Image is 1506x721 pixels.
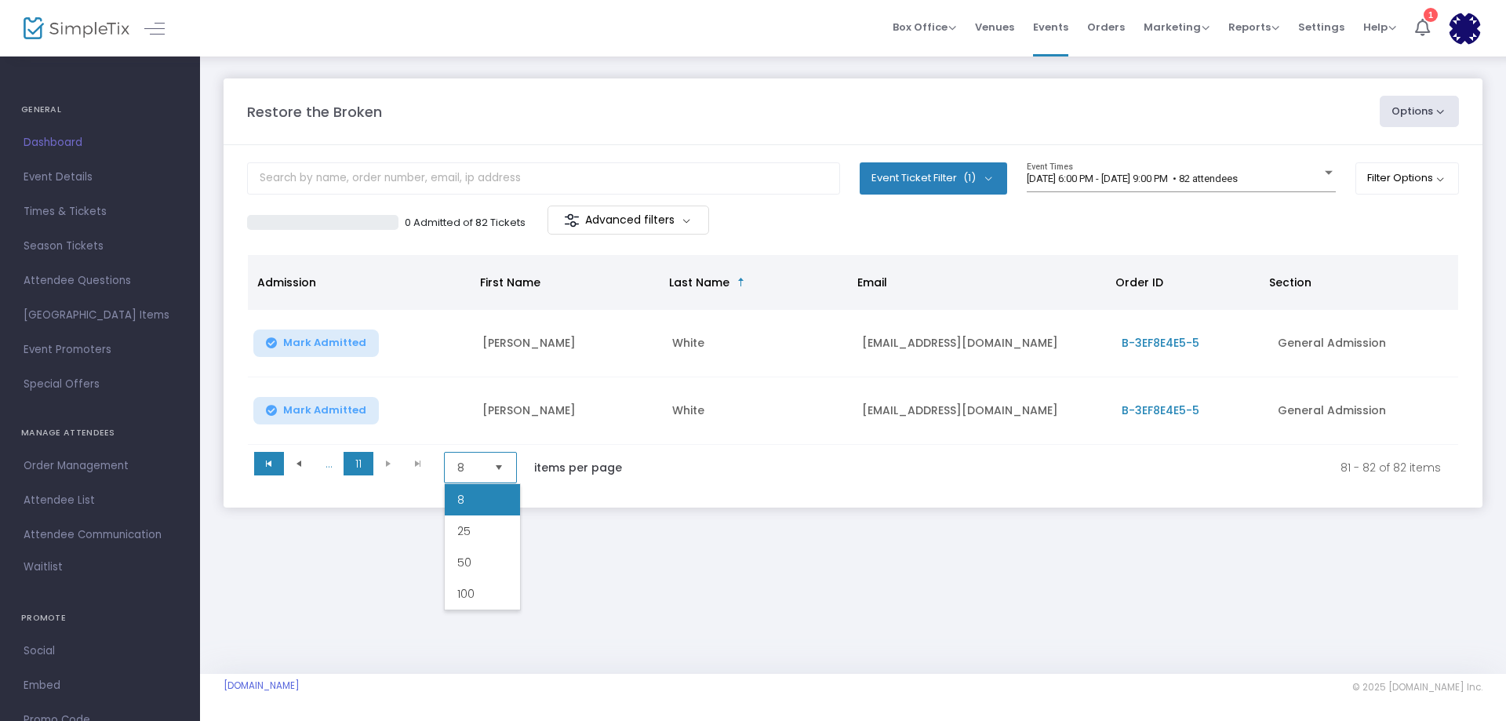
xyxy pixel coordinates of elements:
span: 25 [457,523,471,539]
button: Mark Admitted [253,397,379,424]
m-button: Advanced filters [547,206,710,235]
span: 100 [457,586,475,602]
img: filter [564,213,580,228]
m-panel-title: Restore the Broken [247,101,382,122]
span: Reports [1228,20,1279,35]
span: Box Office [893,20,956,35]
span: 50 [457,555,471,570]
h4: GENERAL [21,94,179,126]
div: 1 [1424,8,1438,22]
span: First Name [480,275,540,290]
td: [PERSON_NAME] [473,377,663,445]
h4: MANAGE ATTENDEES [21,417,179,449]
span: Social [24,641,176,661]
span: Settings [1298,7,1344,47]
span: 8 [457,460,482,475]
span: © 2025 [DOMAIN_NAME] Inc. [1352,681,1482,694]
span: B-3EF8E4E5-5 [1122,402,1199,418]
td: [EMAIL_ADDRESS][DOMAIN_NAME] [853,310,1112,377]
span: Go to the first page [263,457,275,470]
span: Section [1269,275,1311,290]
span: Sortable [735,276,748,289]
span: Page 10 [314,452,344,475]
td: White [663,377,853,445]
span: Mark Admitted [283,404,366,417]
span: (1) [963,172,976,184]
span: Embed [24,675,176,696]
span: Dashboard [24,133,176,153]
span: Order Management [24,456,176,476]
button: Filter Options [1355,162,1460,194]
a: [DOMAIN_NAME] [224,679,300,692]
td: [EMAIL_ADDRESS][DOMAIN_NAME] [853,377,1112,445]
span: Email [857,275,887,290]
span: Orders [1087,7,1125,47]
span: Times & Tickets [24,202,176,222]
span: Attendee Communication [24,525,176,545]
span: Go to the first page [254,452,284,475]
span: Marketing [1144,20,1210,35]
td: General Admission [1268,377,1459,445]
span: Last Name [669,275,729,290]
td: General Admission [1268,310,1459,377]
span: Season Tickets [24,236,176,257]
span: [GEOGRAPHIC_DATA] Items [24,305,176,326]
span: Waitlist [24,559,63,575]
h4: PROMOTE [21,603,179,634]
div: Data table [248,255,1458,445]
kendo-pager-info: 81 - 82 of 82 items [655,452,1441,483]
button: Select [488,453,510,482]
span: Mark Admitted [283,337,366,349]
td: [PERSON_NAME] [473,310,663,377]
button: Event Ticket Filter(1) [860,162,1007,194]
button: Mark Admitted [253,330,379,357]
span: Attendee List [24,490,176,511]
span: 8 [457,492,464,508]
label: items per page [534,460,622,475]
span: Events [1033,7,1068,47]
span: Order ID [1115,275,1163,290]
span: Go to the previous page [284,452,314,475]
button: Options [1380,96,1460,127]
span: Special Offers [24,374,176,395]
span: [DATE] 6:00 PM - [DATE] 9:00 PM • 82 attendees [1027,173,1238,184]
span: Venues [975,7,1014,47]
span: Event Promoters [24,340,176,360]
span: Page 11 [344,452,373,475]
td: White [663,310,853,377]
span: B-3EF8E4E5-5 [1122,335,1199,351]
span: Help [1363,20,1396,35]
input: Search by name, order number, email, ip address [247,162,840,195]
p: 0 Admitted of 82 Tickets [405,215,526,231]
span: Admission [257,275,316,290]
span: Go to the previous page [293,457,305,470]
span: Attendee Questions [24,271,176,291]
span: Event Details [24,167,176,188]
